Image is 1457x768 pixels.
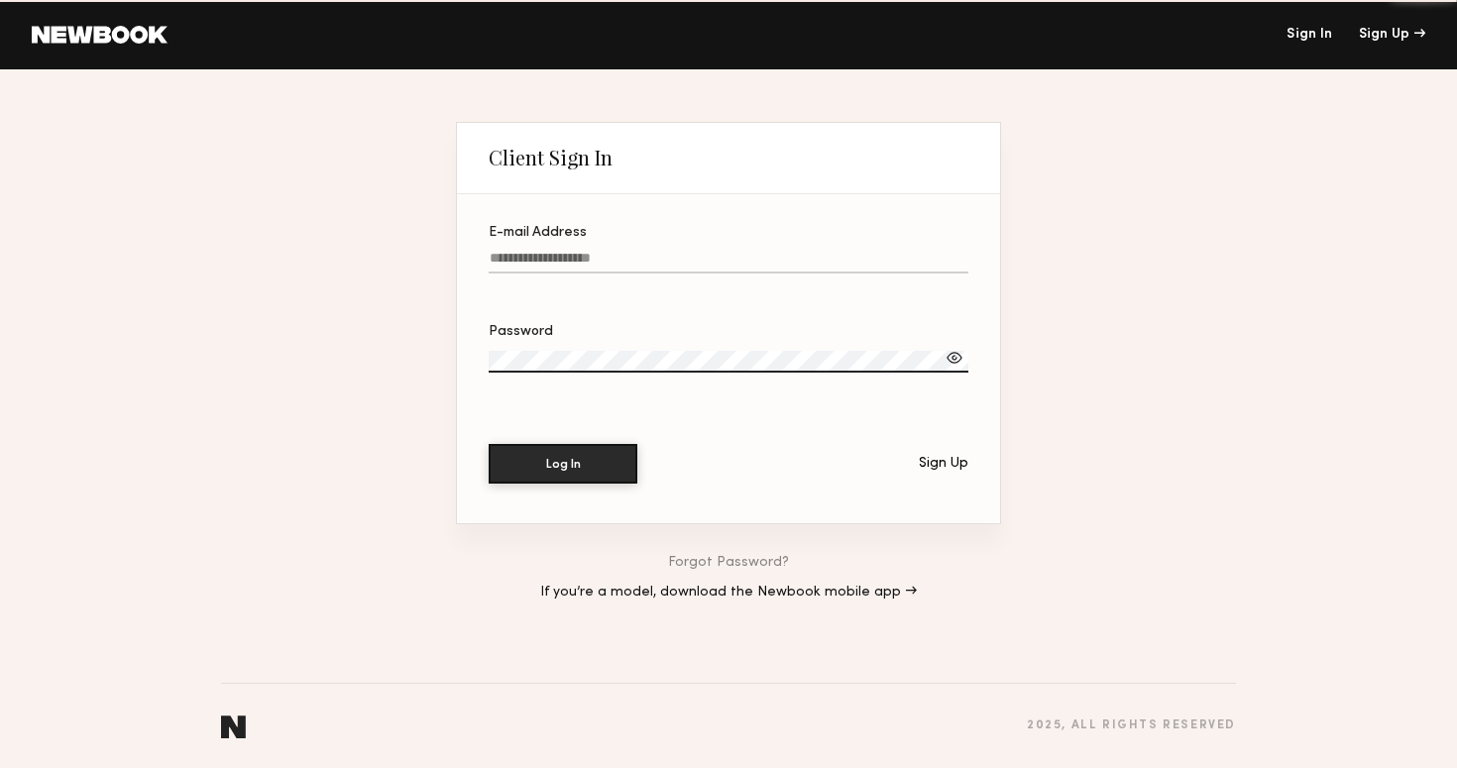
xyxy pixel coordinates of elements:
input: Password [489,351,968,373]
a: If you’re a model, download the Newbook mobile app → [540,586,917,600]
div: Sign Up [919,457,968,471]
a: Forgot Password? [668,556,789,570]
input: E-mail Address [489,251,968,274]
div: E-mail Address [489,226,968,240]
button: Log In [489,444,637,484]
div: 2025 , all rights reserved [1027,719,1236,732]
div: Sign Up [1359,28,1425,42]
a: Sign In [1287,28,1332,42]
div: Password [489,325,968,339]
div: Client Sign In [489,146,613,169]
